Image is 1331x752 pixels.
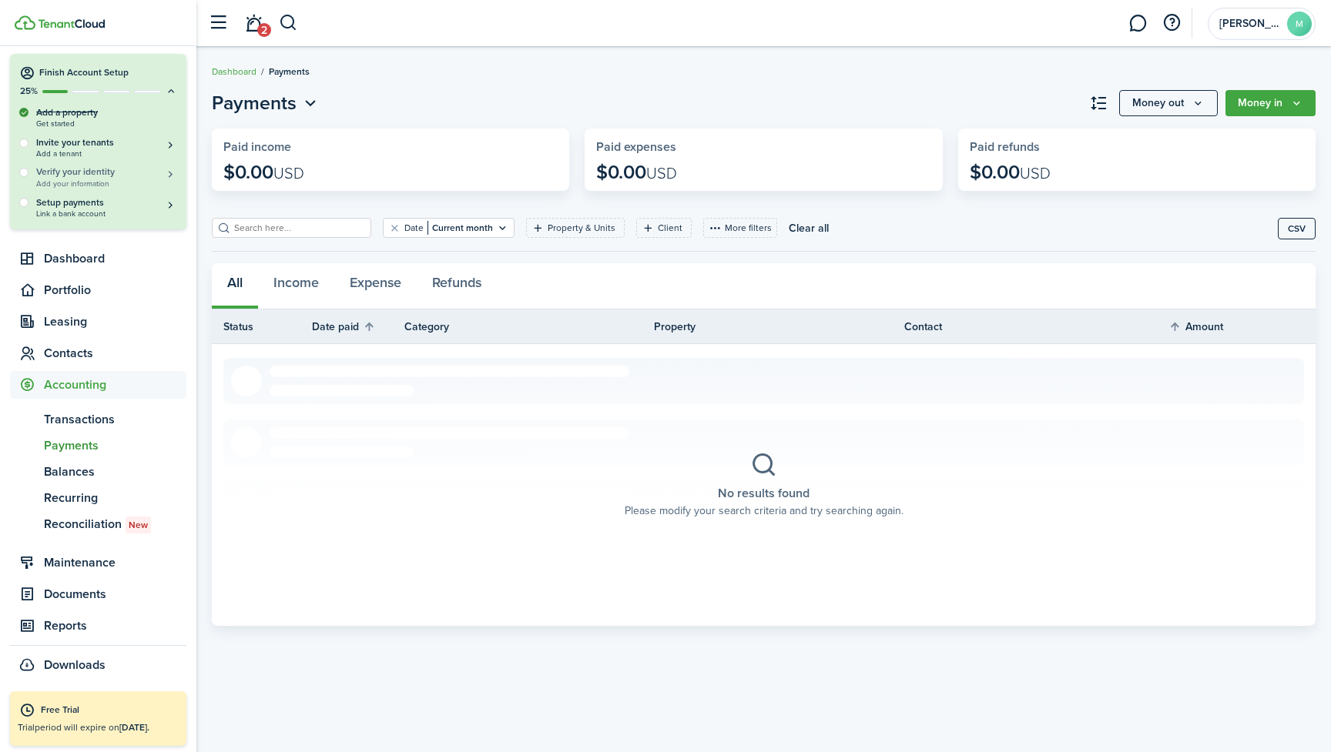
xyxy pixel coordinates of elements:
span: Balances [44,463,186,481]
span: New [129,518,148,532]
filter-tag-label: Property & Units [548,221,615,235]
img: TenantCloud [15,15,35,30]
span: Payments [44,436,186,455]
button: Income [258,263,334,309]
span: USD [1020,162,1051,185]
span: Add your information [36,179,177,188]
placeholder-title: No results found [718,484,810,503]
span: Contacts [44,344,186,363]
button: Open menu [1225,90,1316,116]
span: USD [646,162,677,185]
h5: Invite your tenants [36,136,177,149]
a: Reports [10,612,186,640]
button: Finish Account Setup25% [10,54,186,98]
span: Portfolio [44,281,186,299]
a: Messaging [1123,4,1152,43]
th: Category [404,319,654,335]
filter-tag-label: Client [658,221,682,235]
span: Michael [1219,18,1281,29]
button: Invite your tenantsAdd a tenant [36,136,177,159]
a: Free TrialTrialperiod will expire on[DATE]. [10,691,186,746]
p: 25% [19,85,39,98]
a: Dashboard [212,65,256,79]
span: Transactions [44,410,186,429]
input: Search here... [230,221,366,236]
span: Link a bank account [36,209,177,218]
span: Maintenance [44,553,186,572]
a: Transactions [10,406,186,433]
span: USD [273,162,304,185]
span: 2 [257,23,271,37]
h4: Finish Account Setup [39,66,177,79]
filter-tag: Open filter [383,218,515,238]
widget-stats-title: Paid income [223,140,558,154]
a: Notifications [239,4,268,43]
p: Trial [18,720,179,734]
button: Open sidebar [203,8,233,38]
button: Open menu [212,89,320,117]
button: Payments [212,89,320,117]
button: Clear filter [388,222,401,234]
button: Open menu [1119,90,1218,116]
h5: Setup payments [36,196,177,209]
p: $0.00 [596,162,677,183]
placeholder-description: Please modify your search criteria and try searching again. [625,503,904,519]
a: Setup paymentsLink a bank account [36,196,177,218]
p: $0.00 [223,162,304,183]
p: $0.00 [970,162,1051,183]
button: Open resource center [1158,10,1185,36]
button: Money in [1225,90,1316,116]
button: Expense [334,263,417,309]
button: CSV [1278,218,1316,239]
span: Dashboard [44,249,186,268]
button: Verify your identityAdd your information [36,165,177,188]
filter-tag-value: Current month [427,221,493,235]
th: Status [212,319,312,335]
button: Search [279,10,298,36]
a: Payments [10,433,186,459]
span: Add a tenant [36,149,177,158]
button: Clear all [789,218,829,238]
span: Reports [44,617,186,635]
span: Reconciliation [44,515,186,533]
a: Balances [10,459,186,485]
th: Contact [904,319,1154,335]
filter-tag: Open filter [526,218,625,238]
filter-tag: Open filter [636,218,692,238]
span: Payments [212,89,297,117]
button: More filters [703,218,777,238]
widget-stats-title: Paid expenses [596,140,930,154]
span: Documents [44,585,186,603]
button: Refunds [417,263,497,309]
span: Recurring [44,489,186,507]
span: period will expire on [35,720,149,734]
widget-stats-title: Paid refunds [970,140,1304,154]
a: ReconciliationNew [10,511,186,537]
img: TenantCloud [38,19,105,28]
button: Money out [1119,90,1218,116]
avatar-text: M [1287,12,1312,36]
div: Finish Account Setup25% [10,105,186,229]
span: Accounting [44,376,186,394]
th: Property [654,319,904,335]
b: [DATE]. [119,720,149,734]
filter-tag-label: Date [404,221,424,235]
span: Downloads [44,656,106,674]
span: Leasing [44,312,186,331]
div: Free Trial [41,703,179,718]
a: Recurring [10,485,186,511]
span: Payments [269,65,310,79]
h5: Verify your identity [36,165,177,179]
